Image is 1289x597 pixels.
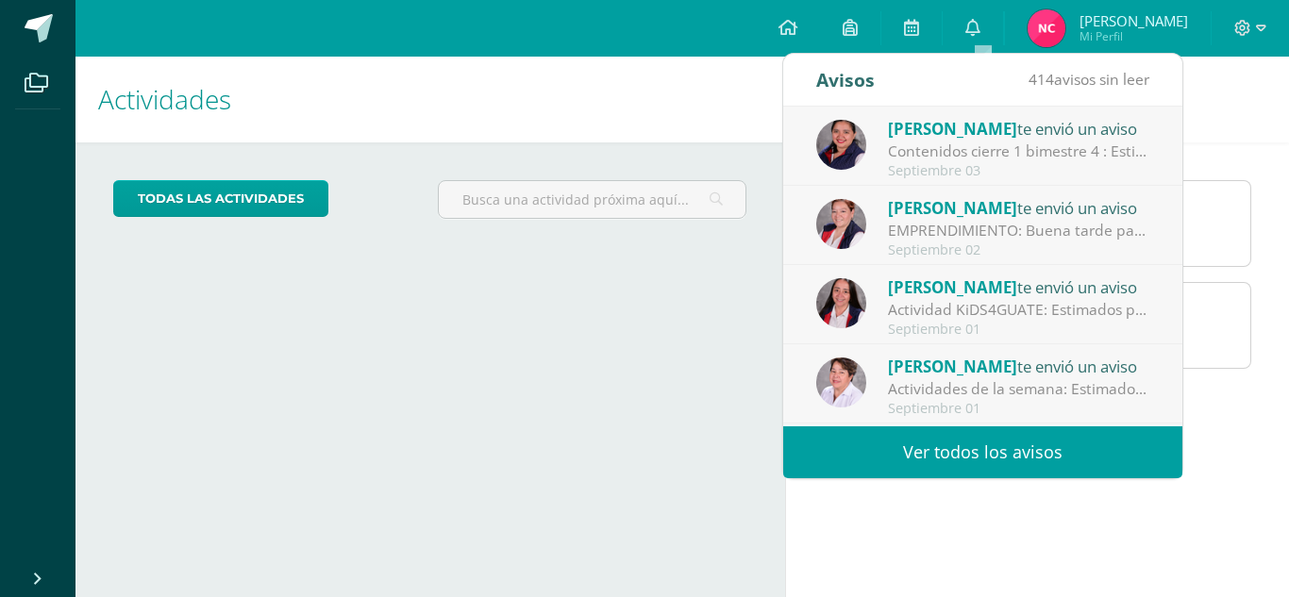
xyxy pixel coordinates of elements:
[888,401,1150,417] div: Septiembre 01
[1029,69,1149,90] span: avisos sin leer
[1080,28,1188,44] span: Mi Perfil
[816,199,866,249] img: 55af0046b199c2f8f4a7eb94cb459e87.png
[113,180,328,217] a: todas las Actividades
[888,378,1150,400] div: Actividades de la semana: Estimados padres de familia: Poreste medio les comunicamos las activida...
[888,276,1017,298] span: [PERSON_NAME]
[888,141,1150,162] div: Contenidos cierre 1 bimestre 4 : Estimados padres de familia, informó que los contenidos a evalua...
[888,163,1150,179] div: Septiembre 03
[888,322,1150,338] div: Septiembre 01
[816,278,866,328] img: 515c5177a1ef4d0b9ca288f83631a4e4.png
[1080,11,1188,30] span: [PERSON_NAME]
[888,354,1150,378] div: te envió un aviso
[816,120,866,170] img: 87faf6667f8ec11da615d376c820e1d2.png
[98,57,762,142] h1: Actividades
[888,118,1017,140] span: [PERSON_NAME]
[1028,9,1065,47] img: 0dcb7443213c0a69791710210839a152.png
[888,356,1017,377] span: [PERSON_NAME]
[439,181,746,218] input: Busca una actividad próxima aquí...
[888,195,1150,220] div: te envió un aviso
[888,116,1150,141] div: te envió un aviso
[888,299,1150,321] div: Actividad KiDS4GUATE: Estimados padres de familia: Les agradecemos su valioso apoyo con la caja d...
[888,274,1150,299] div: te envió un aviso
[783,426,1182,478] a: Ver todos los avisos
[816,54,875,106] div: Avisos
[888,220,1150,241] div: EMPRENDIMIENTO: Buena tarde padres de familia y alumnos Envío este aviso para comentarles que par...
[888,197,1017,219] span: [PERSON_NAME]
[816,357,866,407] img: 63da6ef40cb9590bc4451d7cbee689cd.png
[888,242,1150,258] div: Septiembre 02
[1029,69,1054,90] span: 414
